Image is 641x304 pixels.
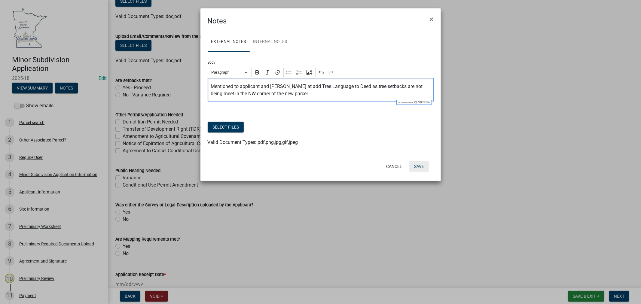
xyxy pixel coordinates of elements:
[250,32,291,52] a: Internal Notes
[381,161,407,172] button: Cancel
[208,32,250,52] a: External Notes
[208,78,434,102] div: Editor editing area: main. Press Alt+0 for help.
[211,83,430,97] p: Mentioned to applicant and [PERSON_NAME] at add Tree Language to Deed as tree setbacks are not be...
[211,69,243,76] span: Paragraph
[398,101,413,104] span: Powered by
[208,122,244,132] button: Select files
[209,68,250,77] button: Paragraph, Heading
[208,67,434,78] div: Editor toolbar
[208,139,298,145] span: Valid Document Types: pdf,png,jpg,gif,jpeg
[208,16,227,26] h4: Notes
[409,161,429,172] button: Save
[208,61,216,64] label: Body
[430,15,434,23] span: ×
[425,11,438,28] button: Close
